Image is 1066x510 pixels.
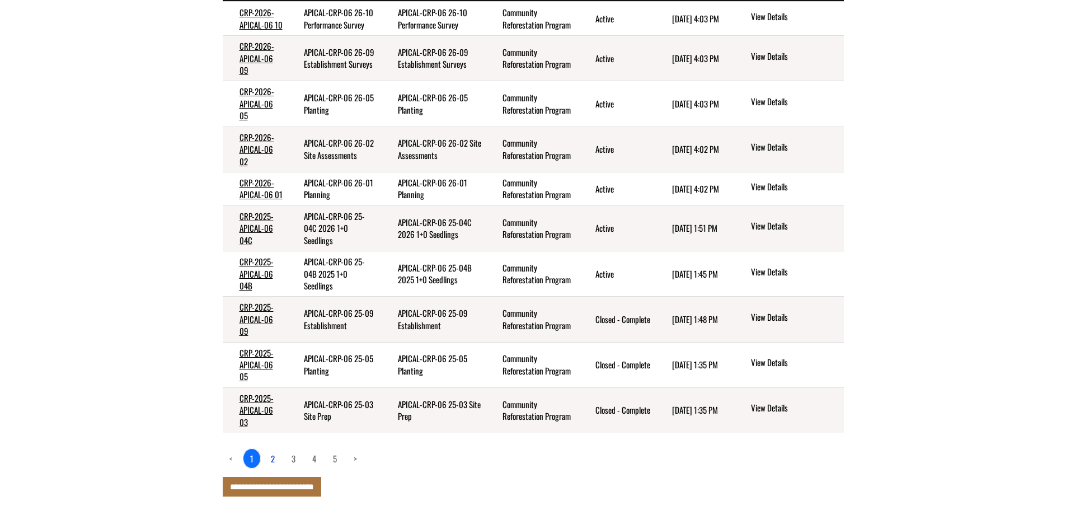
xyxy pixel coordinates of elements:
td: Closed - Complete [579,297,655,342]
td: 7/24/2025 1:35 PM [655,342,732,387]
a: View details [751,96,839,109]
td: Community Reforestation Program [486,172,579,206]
a: CRP-2026-APICAL-06 09 [240,40,274,76]
a: page 2 [264,449,281,468]
td: 8/11/2025 4:02 PM [655,127,732,172]
time: [DATE] 1:51 PM [672,222,717,234]
td: CRP-2025-APICAL-06 03 [223,387,288,433]
a: CRP-2025-APICAL-06 04B [240,255,274,292]
a: CRP-2025-APICAL-06 04C [240,210,274,246]
time: [DATE] 1:48 PM [672,313,718,325]
td: action menu [732,205,843,251]
td: action menu [732,342,843,387]
td: CRP-2025-APICAL-06 04B [223,251,288,297]
td: 8/11/2025 4:03 PM [655,81,732,127]
td: CRP-2025-APICAL-06 09 [223,297,288,342]
td: APICAL-CRP-06 25-09 Establishment [381,297,486,342]
td: action menu [732,127,843,172]
td: APICAL-CRP-06 26-10 Performance Survey [381,2,486,35]
a: View details [751,402,839,415]
td: CRP-2026-APICAL-06 09 [223,36,288,81]
td: Closed - Complete [579,387,655,433]
td: Active [579,127,655,172]
td: APICAL-CRP-06 26-02 Site Assessments [287,127,381,172]
td: APICAL-CRP-06 25-03 Site Prep [287,387,381,433]
time: [DATE] 1:35 PM [672,358,718,371]
td: Community Reforestation Program [486,2,579,35]
a: CRP-2026-APICAL-06 10 [240,6,283,30]
time: [DATE] 4:03 PM [672,52,719,64]
td: action menu [732,81,843,127]
td: action menu [732,251,843,297]
td: Community Reforestation Program [486,81,579,127]
td: APICAL-CRP-06 25-05 Planting [381,342,486,387]
a: View details [751,311,839,325]
td: CRP-2026-APICAL-06 02 [223,127,288,172]
td: Active [579,205,655,251]
td: action menu [732,387,843,433]
a: View details [751,181,839,194]
td: Community Reforestation Program [486,251,579,297]
a: page 3 [285,449,302,468]
td: APICAL-CRP-06 26-05 Planting [381,81,486,127]
td: Active [579,81,655,127]
td: APICAL-CRP-06 25-04B 2025 1+0 Seedlings [287,251,381,297]
td: Community Reforestation Program [486,387,579,433]
td: APICAL-CRP-06 25-03 Site Prep [381,387,486,433]
td: APICAL-CRP-06 26-09 Establishment Surveys [287,36,381,81]
td: APICAL-CRP-06 26-10 Performance Survey [287,2,381,35]
td: CRP-2026-APICAL-06 10 [223,2,288,35]
td: CRP-2025-APICAL-06 05 [223,342,288,387]
td: APICAL-CRP-06 25-09 Establishment [287,297,381,342]
a: Next page [347,449,364,468]
td: 8/11/2025 4:03 PM [655,36,732,81]
td: 8/11/2025 4:03 PM [655,2,732,35]
a: Previous page [223,449,240,468]
a: View details [751,357,839,370]
a: CRP-2026-APICAL-06 01 [240,176,283,200]
td: Closed - Complete [579,342,655,387]
td: APICAL-CRP-06 26-01 Planning [287,172,381,206]
td: 7/23/2025 1:35 PM [655,387,732,433]
a: View details [751,141,839,155]
a: 1 [243,448,261,469]
a: View details [751,11,839,24]
td: Community Reforestation Program [486,127,579,172]
td: APICAL-CRP-06 25-04C 2026 1+0 Seedlings [381,205,486,251]
a: CRP-2026-APICAL-06 02 [240,131,274,167]
td: action menu [732,36,843,81]
td: Community Reforestation Program [486,205,579,251]
td: CRP-2026-APICAL-06 01 [223,172,288,206]
time: [DATE] 1:35 PM [672,404,718,416]
td: CRP-2026-APICAL-06 05 [223,81,288,127]
time: [DATE] 1:45 PM [672,268,718,280]
td: action menu [732,297,843,342]
time: [DATE] 4:03 PM [672,12,719,25]
td: APICAL-CRP-06 26-09 Establishment Surveys [381,36,486,81]
td: Community Reforestation Program [486,36,579,81]
td: Active [579,251,655,297]
td: action menu [732,2,843,35]
td: CRP-2025-APICAL-06 04C [223,205,288,251]
td: Active [579,2,655,35]
a: CRP-2025-APICAL-06 05 [240,347,274,383]
a: View details [751,220,839,233]
td: APICAL-CRP-06 26-02 Site Assessments [381,127,486,172]
td: APICAL-CRP-06 25-04C 2026 1+0 Seedlings [287,205,381,251]
td: Active [579,36,655,81]
td: 7/25/2025 1:51 PM [655,205,732,251]
td: APICAL-CRP-06 26-05 Planting [287,81,381,127]
td: APICAL-CRP-06 26-01 Planning [381,172,486,206]
a: CRP-2025-APICAL-06 03 [240,392,274,428]
td: 7/24/2025 1:48 PM [655,297,732,342]
td: Community Reforestation Program [486,297,579,342]
td: action menu [732,172,843,206]
td: APICAL-CRP-06 25-05 Planting [287,342,381,387]
time: [DATE] 4:02 PM [672,183,719,195]
td: Community Reforestation Program [486,342,579,387]
td: 8/11/2025 4:02 PM [655,172,732,206]
time: [DATE] 4:02 PM [672,143,719,155]
td: APICAL-CRP-06 25-04B 2025 1+0 Seedlings [381,251,486,297]
td: 7/25/2025 1:45 PM [655,251,732,297]
a: CRP-2026-APICAL-06 05 [240,85,274,121]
